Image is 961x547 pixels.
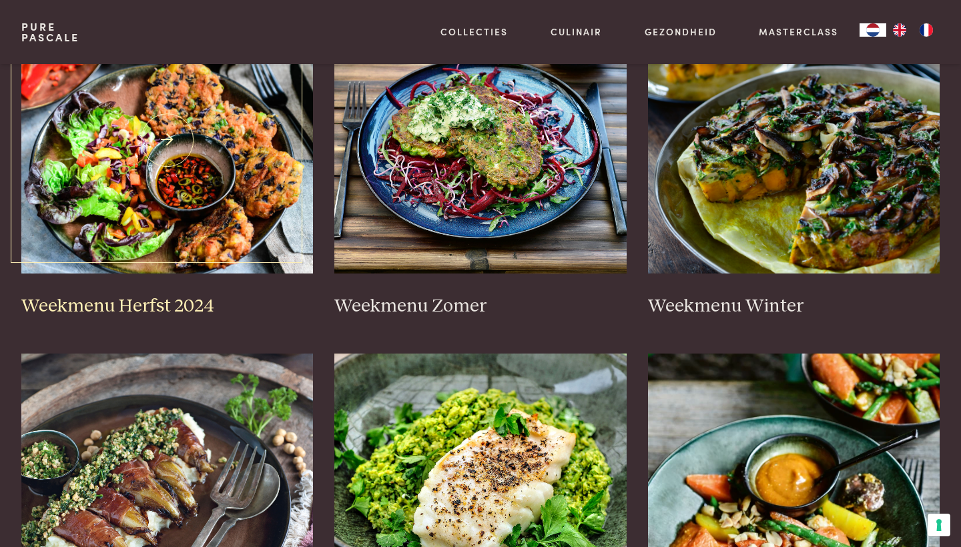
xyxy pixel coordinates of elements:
img: Weekmenu Herfst 2024 [21,7,314,273]
h3: Weekmenu Herfst 2024 [21,295,314,318]
img: Weekmenu Zomer [334,7,627,273]
img: Weekmenu Winter [648,7,940,273]
a: Collecties [440,25,508,39]
h3: Weekmenu Winter [648,295,940,318]
a: Gezondheid [645,25,717,39]
ul: Language list [886,23,940,37]
div: Language [860,23,886,37]
a: Weekmenu Herfst 2024 Weekmenu Herfst 2024 [21,7,314,318]
a: Masterclass [759,25,838,39]
a: Weekmenu Winter Weekmenu Winter [648,7,940,318]
a: NL [860,23,886,37]
h3: Weekmenu Zomer [334,295,627,318]
a: EN [886,23,913,37]
a: PurePascale [21,21,79,43]
aside: Language selected: Nederlands [860,23,940,37]
a: Culinair [551,25,602,39]
a: Weekmenu Zomer Weekmenu Zomer [334,7,627,318]
a: FR [913,23,940,37]
button: Uw voorkeuren voor toestemming voor trackingtechnologieën [928,514,950,536]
